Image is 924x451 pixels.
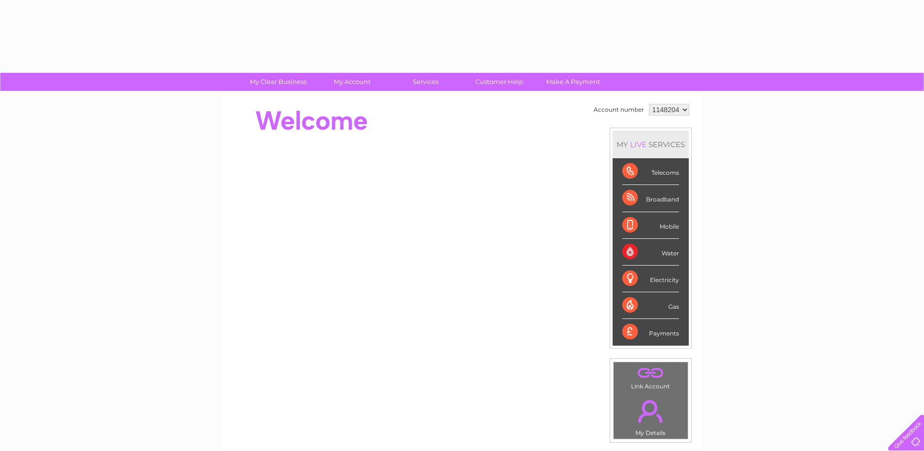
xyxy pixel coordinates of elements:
[622,212,679,239] div: Mobile
[386,73,466,91] a: Services
[622,292,679,319] div: Gas
[613,392,688,439] td: My Details
[613,131,689,158] div: MY SERVICES
[622,319,679,345] div: Payments
[533,73,613,91] a: Make A Payment
[628,140,648,149] div: LIVE
[459,73,539,91] a: Customer Help
[613,362,688,392] td: Link Account
[616,365,685,382] a: .
[622,185,679,212] div: Broadband
[312,73,392,91] a: My Account
[591,101,647,118] td: Account number
[622,266,679,292] div: Electricity
[622,239,679,266] div: Water
[616,394,685,428] a: .
[238,73,318,91] a: My Clear Business
[622,158,679,185] div: Telecoms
